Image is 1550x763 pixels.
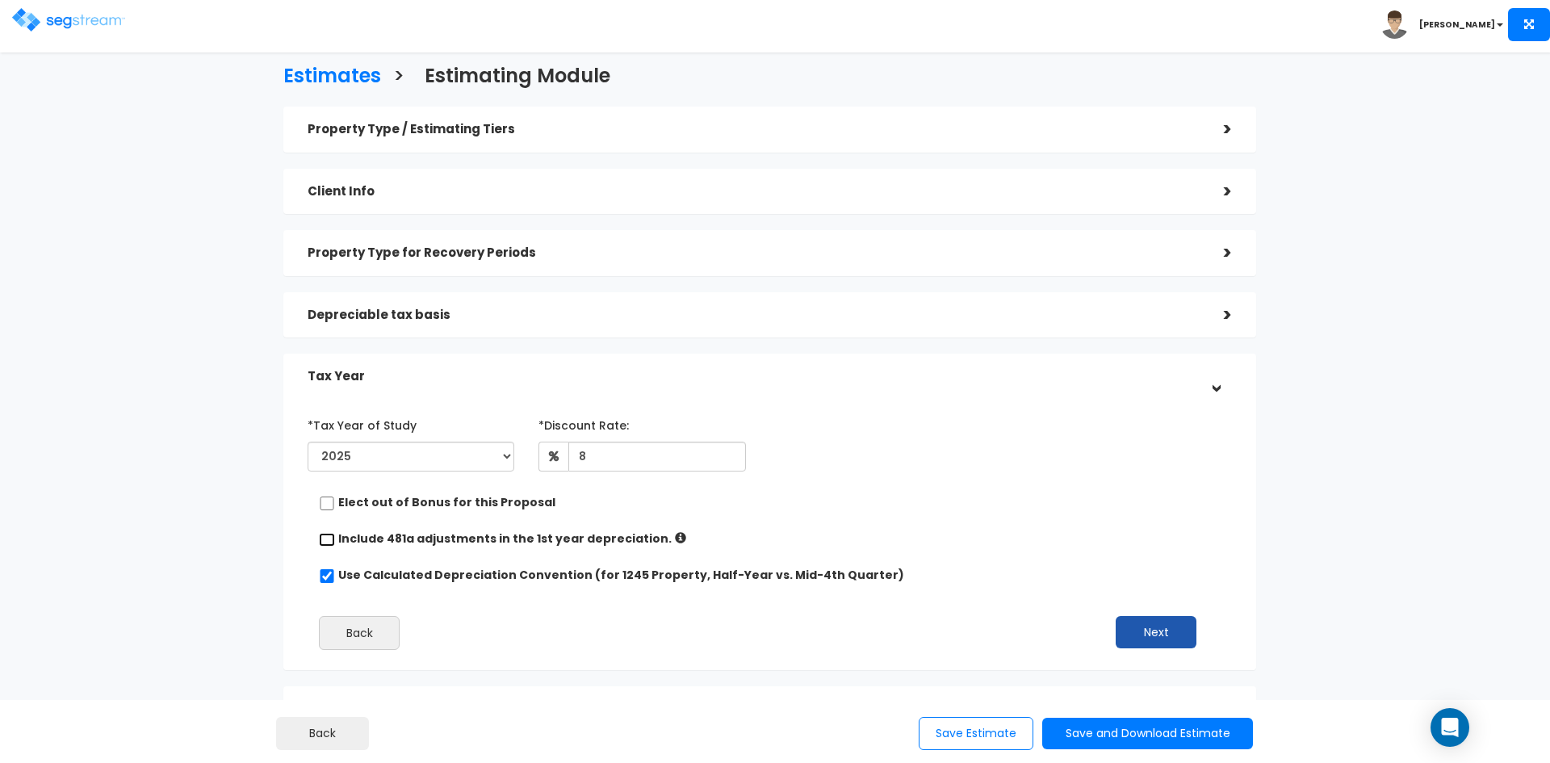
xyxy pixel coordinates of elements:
[308,185,1200,199] h5: Client Info
[338,567,904,583] label: Use Calculated Depreciation Convention (for 1245 Property, Half-Year vs. Mid-4th Quarter)
[283,65,381,90] h3: Estimates
[338,494,555,510] label: Elect out of Bonus for this Proposal
[413,49,610,99] a: Estimating Module
[308,246,1200,260] h5: Property Type for Recovery Periods
[1042,718,1253,749] button: Save and Download Estimate
[1200,303,1232,328] div: >
[308,370,1200,384] h5: Tax Year
[1431,708,1469,747] div: Open Intercom Messenger
[308,412,417,434] label: *Tax Year of Study
[393,65,404,90] h3: >
[12,8,125,31] img: logo.png
[1419,19,1495,31] b: [PERSON_NAME]
[425,65,610,90] h3: Estimating Module
[1203,361,1228,393] div: >
[308,308,1200,322] h5: Depreciable tax basis
[276,717,369,750] a: Back
[538,412,629,434] label: *Discount Rate:
[308,123,1200,136] h5: Property Type / Estimating Tiers
[1116,616,1196,648] button: Next
[1200,697,1232,722] div: >
[1380,10,1409,39] img: avatar.png
[319,616,400,650] button: Back
[675,532,686,543] i: If checked: Increased depreciation = Aggregated Post-Study (up to Tax Year) – Prior Accumulated D...
[1200,179,1232,204] div: >
[338,530,672,547] label: Include 481a adjustments in the 1st year depreciation.
[271,49,381,99] a: Estimates
[1200,117,1232,142] div: >
[1200,241,1232,266] div: >
[919,717,1033,750] button: Save Estimate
